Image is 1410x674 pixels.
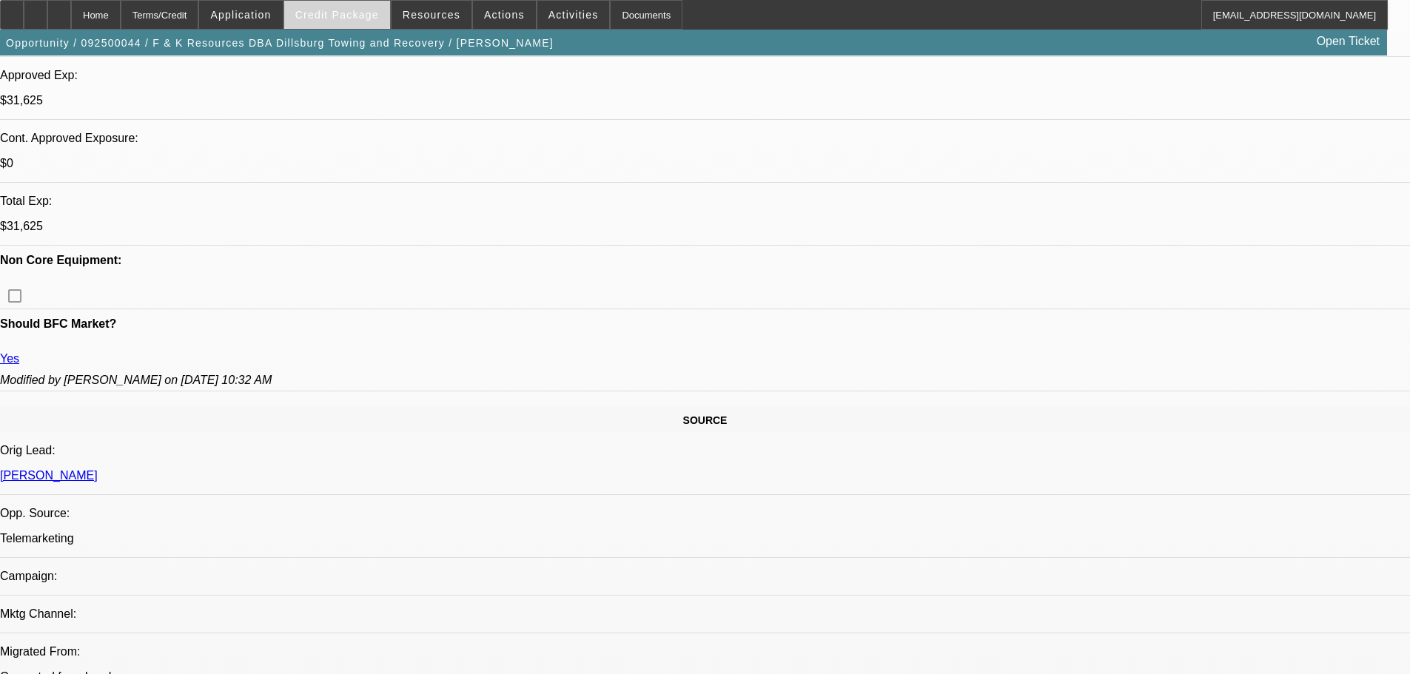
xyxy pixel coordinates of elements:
[199,1,282,29] button: Application
[548,9,599,21] span: Activities
[284,1,390,29] button: Credit Package
[473,1,536,29] button: Actions
[537,1,610,29] button: Activities
[295,9,379,21] span: Credit Package
[683,414,728,426] span: SOURCE
[6,37,554,49] span: Opportunity / 092500044 / F & K Resources DBA Dillsburg Towing and Recovery / [PERSON_NAME]
[392,1,471,29] button: Resources
[210,9,271,21] span: Application
[484,9,525,21] span: Actions
[1311,29,1386,54] a: Open Ticket
[403,9,460,21] span: Resources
